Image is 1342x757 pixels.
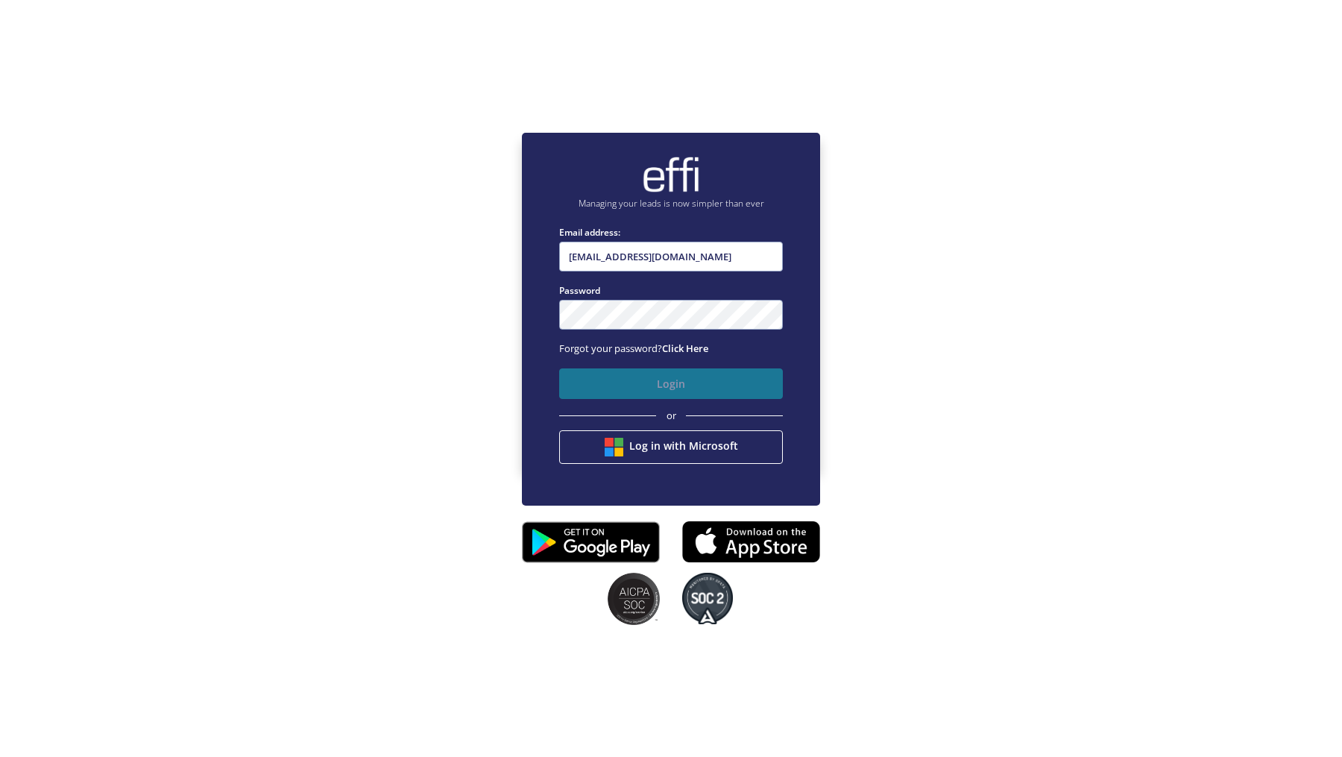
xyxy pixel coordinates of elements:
img: SOC2 badges [682,573,733,625]
img: btn google [605,438,623,456]
span: Forgot your password? [559,342,708,355]
a: Click Here [662,342,708,355]
input: Enter email [559,242,783,271]
img: appstore.8725fd3.png [682,516,820,567]
img: brand-logo.ec75409.png [641,156,701,193]
label: Email address: [559,225,783,239]
button: Log in with Microsoft [559,430,783,464]
span: or [667,409,676,424]
img: playstore.0fabf2e.png [522,512,660,573]
button: Login [559,368,783,399]
label: Password [559,283,783,298]
img: SOC2 badges [608,573,660,625]
p: Managing your leads is now simpler than ever [559,197,783,210]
